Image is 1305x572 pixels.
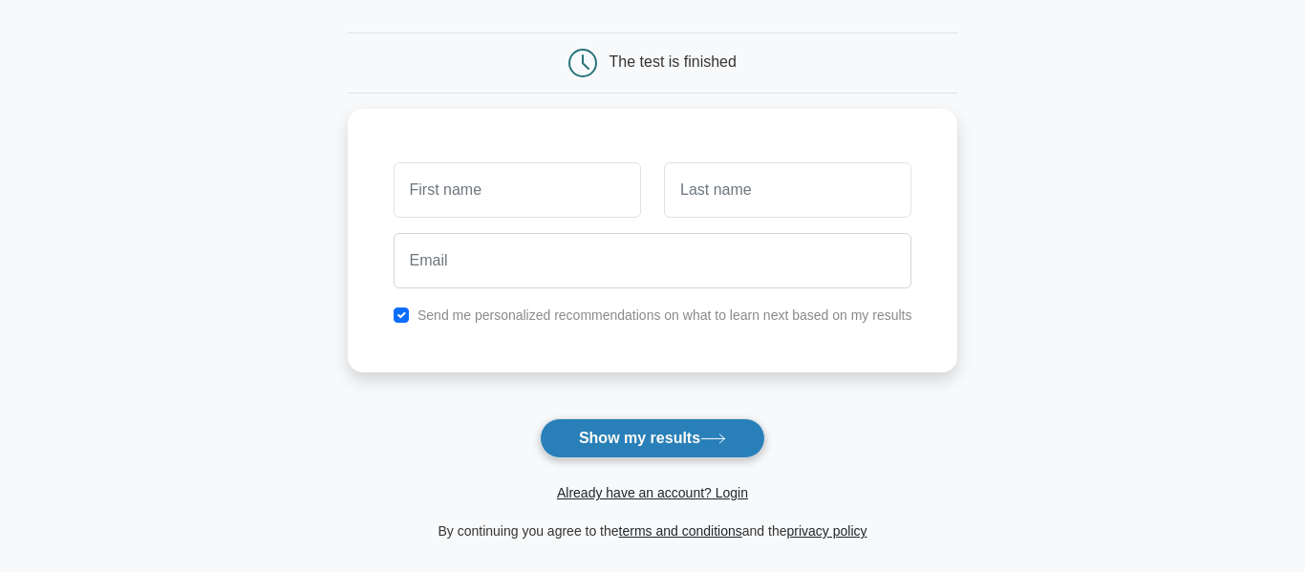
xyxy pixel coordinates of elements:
input: Last name [664,162,911,218]
div: By continuing you agree to the and the [336,519,970,542]
a: Already have an account? Login [557,485,748,500]
button: Show my results [540,418,765,458]
div: The test is finished [610,53,737,70]
input: First name [394,162,641,218]
a: privacy policy [787,523,867,539]
label: Send me personalized recommendations on what to learn next based on my results [417,307,912,323]
a: terms and conditions [619,523,742,539]
input: Email [394,233,912,288]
